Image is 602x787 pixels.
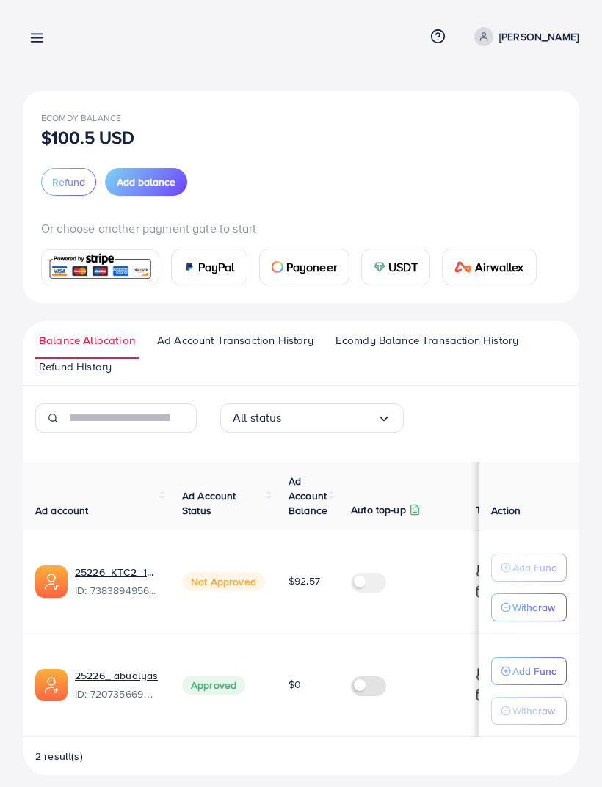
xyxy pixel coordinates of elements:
span: 2 result(s) [35,749,83,764]
p: Add Fund [512,559,557,576]
a: cardPayPal [171,249,247,285]
img: ic-ads-acc.e4c84228.svg [35,669,68,701]
img: card [374,261,385,273]
button: Add balance [105,168,187,196]
span: ID: 7383894956466995201 [75,583,159,598]
button: Add Fund [491,554,567,582]
p: $100.5 USD [41,128,135,146]
a: card [41,249,159,285]
a: cardUSDT [361,249,431,285]
span: Refund [52,175,85,189]
p: Withdraw [512,599,555,616]
a: cardAirwallex [442,249,536,285]
span: Ad Account Transaction History [157,332,313,348]
span: Ad Account Balance [289,474,327,519]
span: Ad Account Status [182,488,236,518]
span: Payoneer [286,258,337,276]
button: Withdraw [491,593,567,621]
span: Not Approved [182,572,265,591]
iframe: Chat [540,721,591,776]
span: Ecomdy Balance [41,111,121,124]
a: cardPayoneer [259,249,349,285]
span: Add balance [117,175,175,189]
p: Withdraw [512,702,555,720]
a: [PERSON_NAME] [468,27,579,46]
button: Refund [41,168,96,196]
img: ic-ads-acc.e4c84228.svg [35,565,68,598]
a: 25226_ abualyas [75,668,158,683]
div: <span class='underline'>25226_ abualyas</span></br>7207356698539851778 [75,668,159,702]
span: USDT [388,258,418,276]
img: card [454,261,472,273]
span: Approved [182,676,245,695]
div: Search for option [220,403,404,433]
span: PayPal [198,258,235,276]
p: Add Fund [512,662,557,680]
span: ID: 7207356698539851778 [75,687,159,701]
span: All status [233,406,282,429]
a: 25226_KTC2_1719197027716 [75,565,159,579]
img: card [272,261,283,273]
span: $0 [289,677,301,692]
input: Search for option [282,406,377,429]
div: <span class='underline'>25226_KTC2_1719197027716</span></br>7383894956466995201 [75,565,159,599]
button: Withdraw [491,697,567,725]
button: Add Fund [491,657,567,685]
span: $92.57 [289,574,320,588]
span: Ad account [35,503,89,518]
span: Action [491,503,521,518]
img: card [184,261,195,273]
span: Airwallex [475,258,523,276]
span: Refund History [39,359,112,375]
p: [PERSON_NAME] [499,28,579,45]
p: Auto top-up [351,501,406,519]
p: Or choose another payment gate to start [41,219,561,237]
span: Ecomdy Balance Transaction History [336,332,518,348]
img: card [46,252,154,283]
span: Balance Allocation [39,332,135,348]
